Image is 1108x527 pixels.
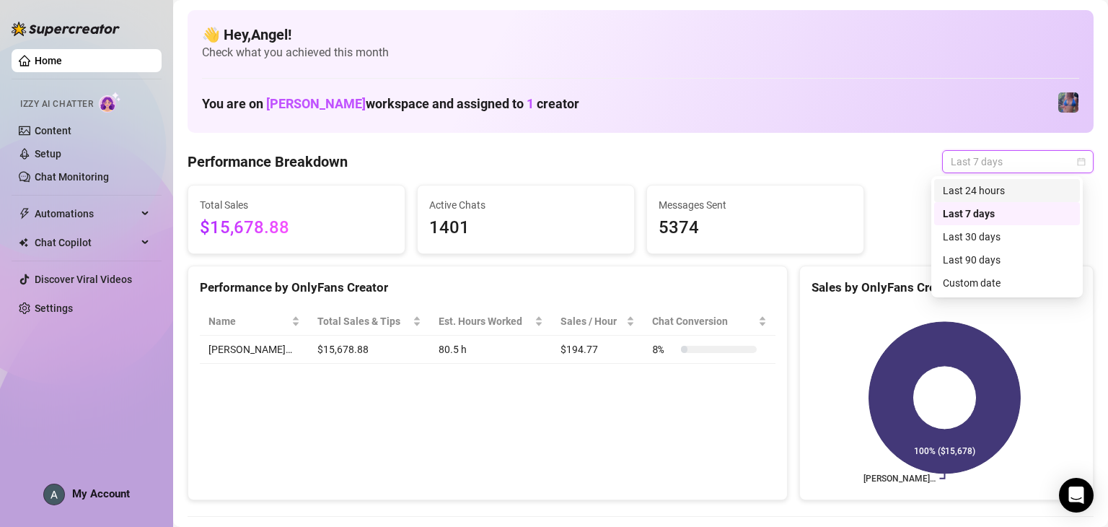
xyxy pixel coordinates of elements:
span: My Account [72,487,130,500]
div: Open Intercom Messenger [1059,478,1094,513]
span: 1 [527,96,534,111]
span: Sales / Hour [560,313,624,329]
th: Chat Conversion [643,308,775,336]
span: Chat Conversion [652,313,755,329]
td: 80.5 h [430,336,552,364]
a: Home [35,55,62,66]
div: Sales by OnlyFans Creator [812,278,1081,297]
a: Settings [35,302,73,314]
td: $15,678.88 [309,336,430,364]
div: Last 7 days [943,206,1071,222]
a: Chat Monitoring [35,171,109,183]
img: ACg8ocIpWzLmD3A5hmkSZfBJcT14Fg8bFGaqbLo-Z0mqyYAWwTjPNSU=s96-c [44,484,64,505]
td: $194.77 [552,336,644,364]
span: $15,678.88 [200,214,393,242]
text: [PERSON_NAME]… [863,474,936,484]
div: Last 30 days [943,229,1071,245]
span: [PERSON_NAME] [266,96,366,111]
img: Jaylie [1058,92,1078,113]
a: Setup [35,148,61,160]
div: Last 90 days [934,248,1080,271]
a: Content [35,125,71,136]
span: Name [208,313,289,329]
div: Last 90 days [943,252,1071,268]
span: Total Sales & Tips [317,313,410,329]
h4: Performance Breakdown [188,152,348,172]
span: Active Chats [429,197,623,213]
span: 8 % [652,341,675,357]
a: Discover Viral Videos [35,274,132,285]
div: Custom date [943,275,1071,291]
span: Total Sales [200,197,393,213]
div: Last 30 days [934,225,1080,248]
img: Chat Copilot [19,238,28,248]
span: Izzy AI Chatter [20,97,93,111]
h1: You are on workspace and assigned to creator [202,96,579,112]
img: logo-BBDzfeDw.svg [12,22,120,36]
th: Sales / Hour [552,308,644,336]
span: thunderbolt [19,208,30,219]
h4: 👋 Hey, Angel ! [202,25,1079,45]
span: calendar [1077,157,1086,166]
span: Automations [35,202,137,225]
div: Last 24 hours [943,183,1071,199]
th: Name [200,308,309,336]
img: AI Chatter [99,92,121,113]
span: 1401 [429,214,623,242]
span: Messages Sent [659,197,852,213]
span: Last 7 days [951,151,1085,173]
div: Custom date [934,271,1080,295]
div: Last 7 days [934,202,1080,225]
span: Check what you achieved this month [202,45,1079,61]
td: [PERSON_NAME]… [200,336,309,364]
div: Performance by OnlyFans Creator [200,278,775,297]
th: Total Sales & Tips [309,308,430,336]
div: Est. Hours Worked [439,313,532,329]
div: Last 24 hours [934,179,1080,202]
span: 5374 [659,214,852,242]
span: Chat Copilot [35,231,137,254]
